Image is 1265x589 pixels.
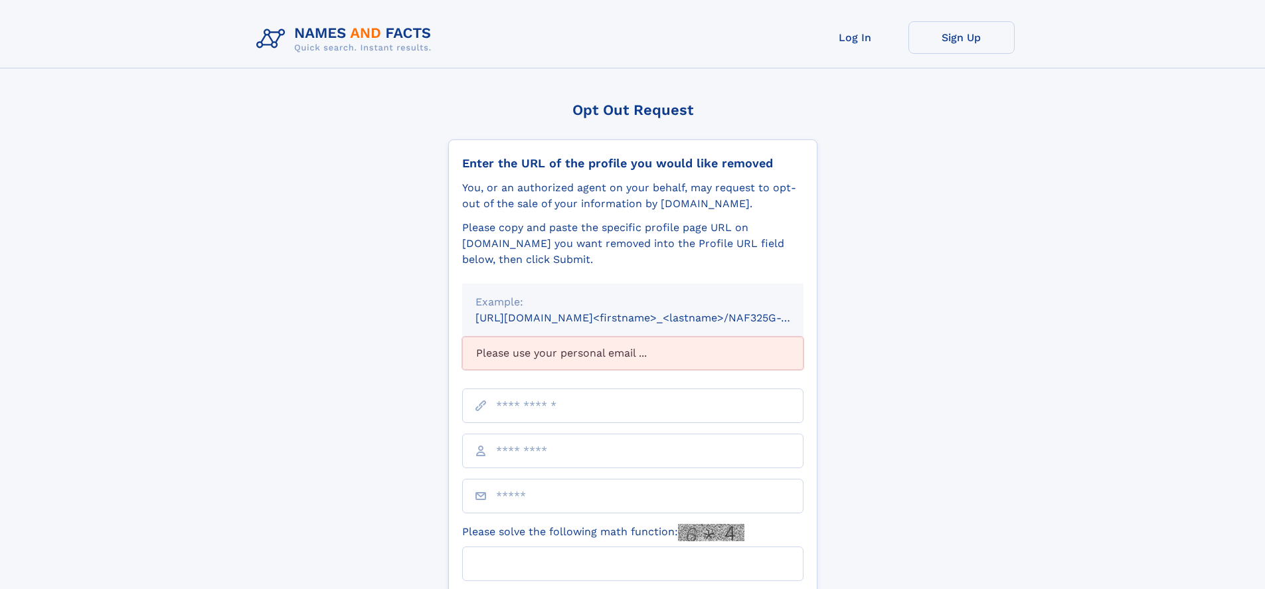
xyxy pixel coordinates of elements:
img: Logo Names and Facts [251,21,442,57]
div: Please copy and paste the specific profile page URL on [DOMAIN_NAME] you want removed into the Pr... [462,220,803,268]
a: Sign Up [908,21,1015,54]
div: Enter the URL of the profile you would like removed [462,156,803,171]
div: Please use your personal email ... [462,337,803,370]
label: Please solve the following math function: [462,524,744,541]
div: Opt Out Request [448,102,817,118]
div: Example: [475,294,790,310]
small: [URL][DOMAIN_NAME]<firstname>_<lastname>/NAF325G-xxxxxxxx [475,311,829,324]
div: You, or an authorized agent on your behalf, may request to opt-out of the sale of your informatio... [462,180,803,212]
a: Log In [802,21,908,54]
